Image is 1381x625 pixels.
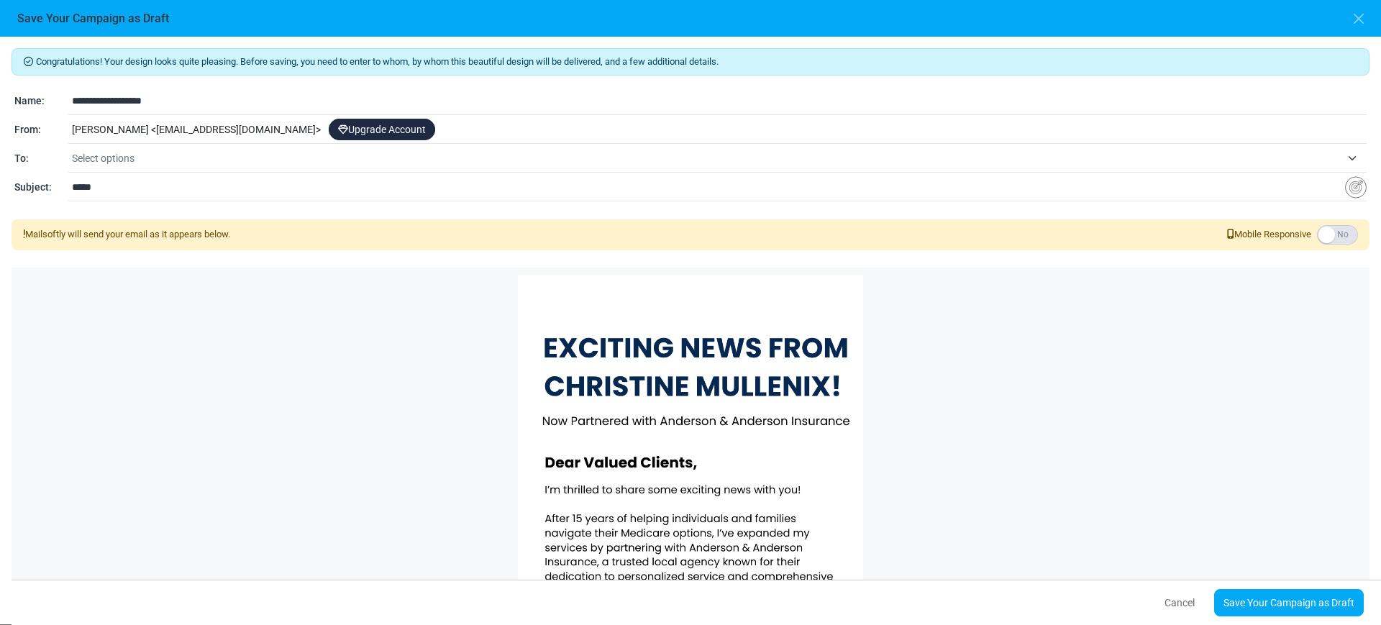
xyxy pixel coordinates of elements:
[1214,589,1364,616] a: Save Your Campaign as Draft
[329,119,435,140] a: Upgrade Account
[72,152,135,164] span: Select options
[14,180,68,195] div: Subject:
[12,48,1369,76] div: Congratulations! Your design looks quite pleasing. Before saving, you need to enter to whom, by w...
[14,151,68,166] div: To:
[1152,588,1207,618] button: Cancel
[23,227,230,242] div: Mailsoftly will send your email as it appears below.
[72,145,1367,171] span: Select options
[17,12,169,25] h6: Save Your Campaign as Draft
[1227,227,1311,242] span: Mobile Responsive
[14,93,68,109] div: Name:
[14,122,68,137] div: From:
[1345,176,1367,199] img: Insert Variable
[72,150,1341,167] span: Select options
[68,117,1367,144] div: [PERSON_NAME] < [EMAIL_ADDRESS][DOMAIN_NAME] >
